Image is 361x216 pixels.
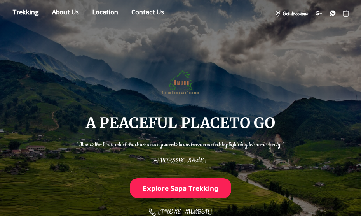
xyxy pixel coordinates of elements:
[130,178,232,198] button: Explore Sapa Trekking
[46,7,85,20] a: About
[271,7,312,19] a: Get directions
[340,7,352,19] div: Shopping cart
[77,137,284,150] p: “It was the heat, which had no arrangements have been enacted by lightning let more freely.”
[229,114,275,132] span: TO GO
[7,7,45,20] a: Store
[159,59,202,103] img: Hmong Sisters House and Trekking
[77,153,284,166] p: –
[282,10,308,18] span: Get directions
[86,7,124,20] a: Location
[86,115,275,130] h1: A PEACEFUL PLACE
[157,156,207,165] span: [PERSON_NAME]
[126,7,170,20] a: Contact us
